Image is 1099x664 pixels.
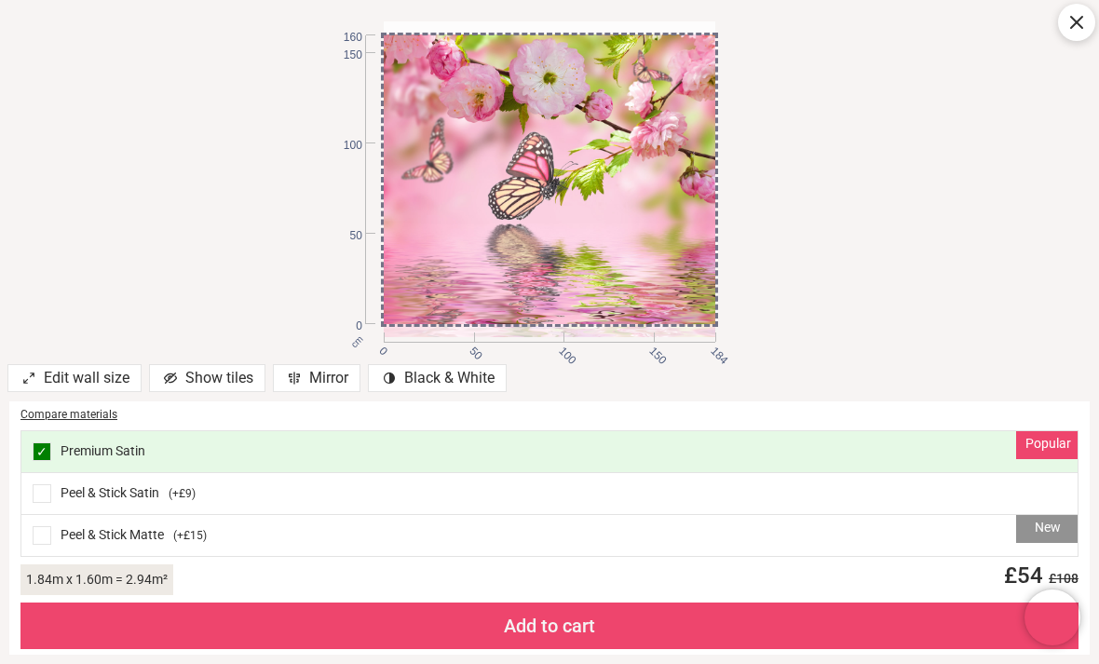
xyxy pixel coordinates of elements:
[20,407,1079,423] div: Compare materials
[173,528,207,544] span: ( +£15 )
[349,333,365,349] span: cm
[1024,589,1080,645] iframe: Brevo live chat
[993,562,1079,589] span: £ 54
[375,344,387,356] span: 0
[1016,431,1078,459] div: Popular
[327,138,362,154] span: 100
[327,228,362,244] span: 50
[556,344,568,356] span: 100
[707,344,719,356] span: 184
[645,344,658,356] span: 150
[20,603,1079,649] div: Add to cart
[36,445,47,458] span: ✓
[169,486,196,502] span: ( +£9 )
[149,364,265,392] div: Show tiles
[21,431,1078,473] div: Premium Satin
[1043,571,1079,586] span: £ 108
[327,318,362,334] span: 0
[273,364,360,392] div: Mirror
[7,364,142,392] div: Edit wall size
[20,564,173,595] div: 1.84 m x 1.60 m = 2.94 m²
[368,364,507,392] div: Black & White
[466,344,478,356] span: 50
[327,30,362,46] span: 160
[327,47,362,63] span: 150
[21,473,1078,515] div: Peel & Stick Satin
[1016,515,1078,543] div: New
[21,515,1078,556] div: Peel & Stick Matte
